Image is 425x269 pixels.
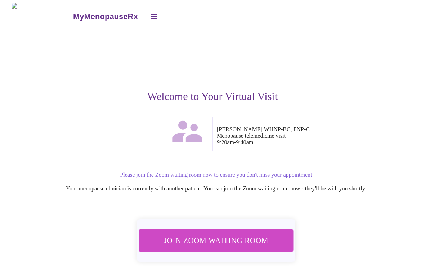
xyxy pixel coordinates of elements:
[19,185,413,192] p: Your menopause clinician is currently with another patient. You can join the Zoom waiting room no...
[139,229,293,252] button: Join Zoom Waiting Room
[19,172,413,178] p: Please join the Zoom waiting room now to ensure you don't miss your appointment
[73,12,138,21] h3: MyMenopauseRx
[217,126,413,146] p: [PERSON_NAME] WHNP-BC, FNP-C Menopause telemedicine visit 9:20am - 9:40am
[12,3,72,30] img: MyMenopauseRx Logo
[148,234,284,247] span: Join Zoom Waiting Room
[72,4,145,29] a: MyMenopauseRx
[145,8,162,25] button: open drawer
[12,90,413,102] h3: Welcome to Your Virtual Visit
